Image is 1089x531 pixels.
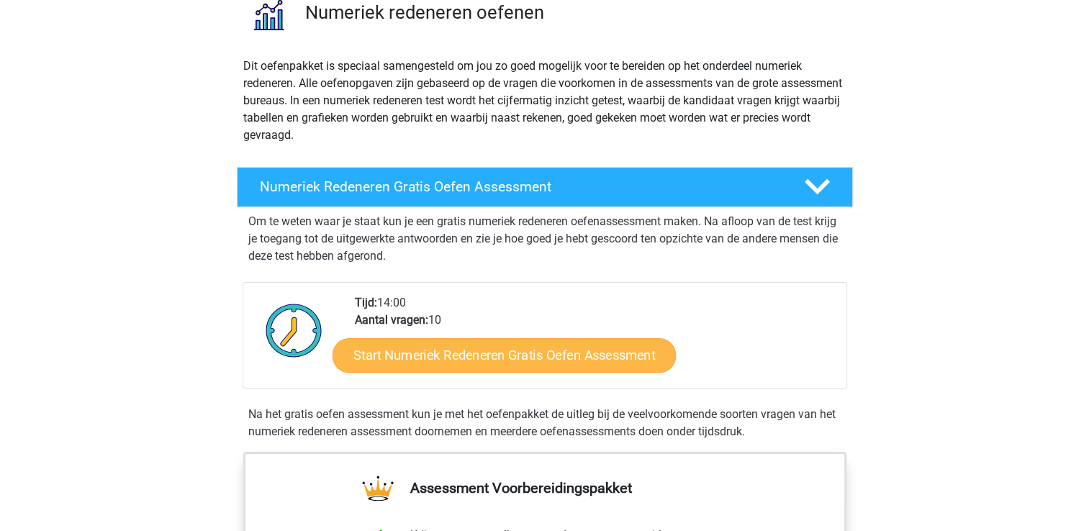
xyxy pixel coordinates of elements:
b: Aantal vragen: [355,313,428,327]
img: Klok [258,294,330,366]
h3: Numeriek redeneren oefenen [305,1,841,24]
p: Om te weten waar je staat kun je een gratis numeriek redeneren oefenassessment maken. Na afloop v... [248,213,841,265]
p: Dit oefenpakket is speciaal samengesteld om jou zo goed mogelijk voor te bereiden op het onderdee... [243,58,846,144]
div: Na het gratis oefen assessment kun je met het oefenpakket de uitleg bij de veelvoorkomende soorte... [243,406,847,440]
h4: Numeriek Redeneren Gratis Oefen Assessment [260,178,781,195]
a: Numeriek Redeneren Gratis Oefen Assessment [231,167,859,207]
div: 14:00 10 [344,294,846,388]
a: Start Numeriek Redeneren Gratis Oefen Assessment [333,337,676,372]
b: Tijd: [355,296,377,309]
